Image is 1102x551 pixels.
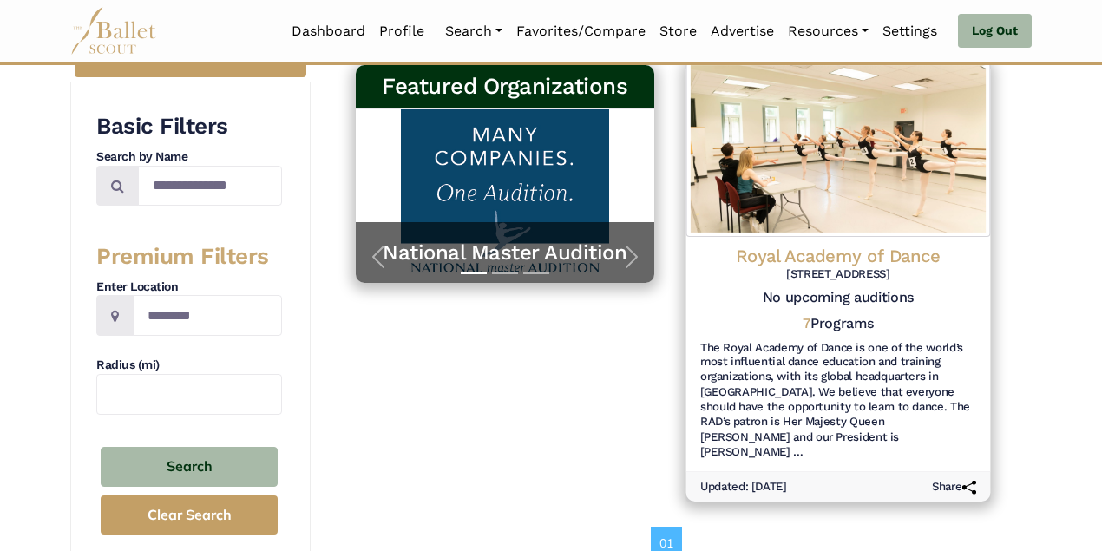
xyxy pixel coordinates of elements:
[803,314,810,331] span: 7
[803,314,873,332] h5: Programs
[285,13,372,49] a: Dashboard
[373,239,637,266] a: National Master Audition
[699,267,975,282] h6: [STREET_ADDRESS]
[699,479,786,494] h6: Updated: [DATE]
[96,279,282,296] h4: Enter Location
[370,72,640,102] h3: Featured Organizations
[96,242,282,272] h3: Premium Filters
[699,340,975,460] h6: The Royal Academy of Dance is one of the world’s most influential dance education and training or...
[509,13,653,49] a: Favorites/Compare
[704,13,781,49] a: Advertise
[96,357,282,374] h4: Radius (mi)
[932,479,976,494] h6: Share
[96,148,282,166] h4: Search by Name
[492,263,518,283] button: Slide 2
[958,14,1032,49] a: Log Out
[101,447,278,488] button: Search
[699,289,975,307] h5: No upcoming auditions
[138,166,282,207] input: Search by names...
[372,13,431,49] a: Profile
[461,263,487,283] button: Slide 1
[781,13,876,49] a: Resources
[685,61,989,237] img: Logo
[96,112,282,141] h3: Basic Filters
[876,13,944,49] a: Settings
[101,495,278,535] button: Clear Search
[133,295,282,336] input: Location
[523,263,549,283] button: Slide 3
[699,244,975,267] h4: Royal Academy of Dance
[653,13,704,49] a: Store
[438,13,509,49] a: Search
